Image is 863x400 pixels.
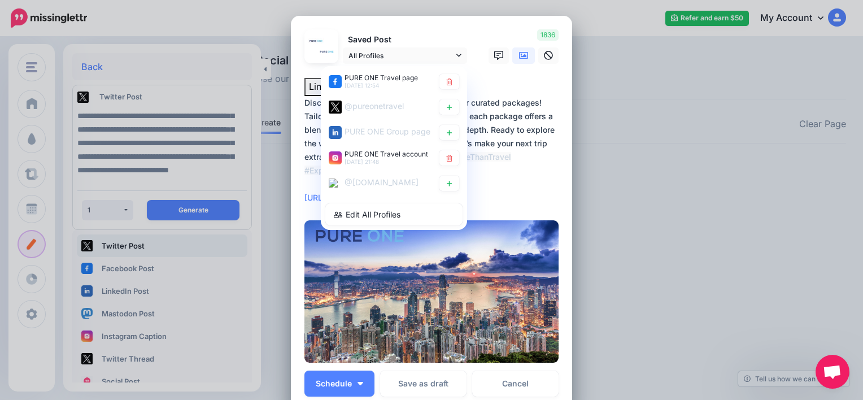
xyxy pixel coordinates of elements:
img: linkedin-square.png [329,125,342,138]
img: arrow-down-white.png [358,382,363,385]
span: PURE ONE Travel page [345,73,418,82]
a: Cancel [472,371,559,397]
img: instagram-square.png [329,151,342,164]
button: Save as draft [380,371,467,397]
button: Schedule [304,371,374,397]
span: @[DOMAIN_NAME] [345,177,419,187]
span: Schedule [316,380,352,388]
button: Link [304,78,331,96]
span: [DATE] 21:48 [345,158,379,165]
img: twitter-square.png [329,100,342,113]
p: Saved Post [343,33,467,46]
span: [DATE] 12:54 [345,82,379,89]
span: All Profiles [348,50,454,62]
span: @pureonetravel [345,101,404,111]
a: Edit All Profiles [325,203,463,225]
span: 1836 [537,29,559,41]
img: 463020140_8829671807097876_6669393238317567255_n-bsa154295.jpg [308,33,324,49]
img: facebook-square.png [329,75,342,88]
div: Discover the true essence of travel with our curated packages! Tailored to enhance your travel ex... [304,96,564,205]
img: 464240739_404657859364624_8349312894474433264_n-bsa154298.jpg [319,44,335,60]
span: PURE ONE Travel account [345,150,428,158]
img: bluesky-square.png [329,179,338,188]
img: 6KDE6OYVNZQY7F24FRM8Q4WZ07RMWZ8S.jpeg [304,220,559,363]
span: PURE ONE Group page [345,127,430,136]
a: All Profiles [343,47,467,64]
